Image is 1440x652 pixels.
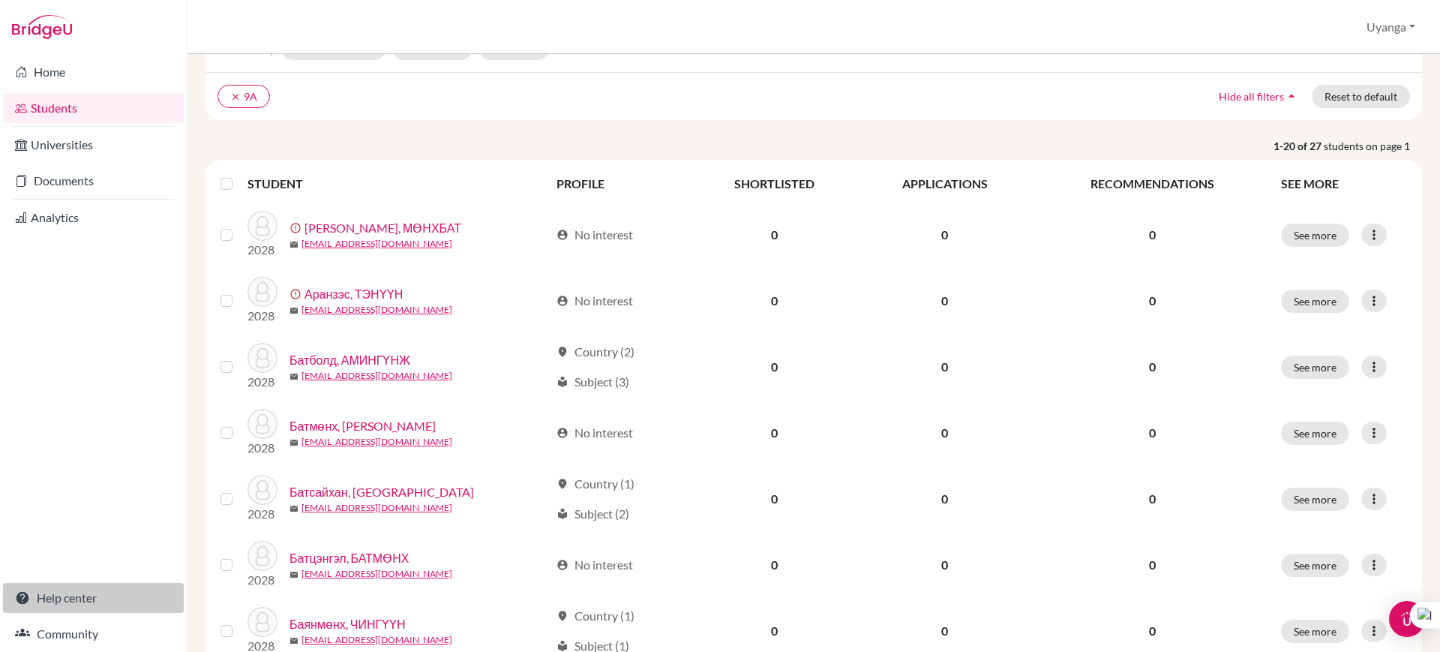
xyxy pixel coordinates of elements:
[301,633,452,647] a: [EMAIL_ADDRESS][DOMAIN_NAME]
[230,92,241,102] i: clear
[289,288,304,300] span: error_outline
[247,241,277,259] p: 2028
[1042,556,1263,574] p: 0
[1281,224,1349,247] button: See more
[857,202,1032,268] td: 0
[1281,422,1349,445] button: See more
[247,211,277,241] img: Амарсанаа, МӨНХБАТ
[289,240,298,249] span: mail
[289,372,298,381] span: mail
[1281,554,1349,577] button: See more
[857,166,1032,202] th: APPLICATIONS
[247,307,277,325] p: 2028
[304,285,403,303] a: Аранзэс, ТЭНҮҮН
[691,166,857,202] th: SHORTLISTED
[3,583,184,613] a: Help center
[556,559,568,571] span: account_circle
[857,400,1032,466] td: 0
[691,334,857,400] td: 0
[1033,166,1272,202] th: RECOMMENDATIONS
[301,501,452,515] a: [EMAIL_ADDRESS][DOMAIN_NAME]
[1324,138,1422,154] span: students on page 1
[556,229,568,241] span: account_circle
[301,303,452,317] a: [EMAIL_ADDRESS][DOMAIN_NAME]
[1272,166,1416,202] th: SEE MORE
[247,166,547,202] th: STUDENT
[556,475,634,493] div: Country (1)
[556,508,568,520] span: local_library
[556,478,568,490] span: location_on
[556,424,633,442] div: No interest
[289,417,436,435] a: Батмөнх, [PERSON_NAME]
[301,369,452,383] a: [EMAIL_ADDRESS][DOMAIN_NAME]
[3,619,184,649] a: Community
[12,15,72,39] img: Bridge-U
[301,567,452,581] a: [EMAIL_ADDRESS][DOMAIN_NAME]
[3,166,184,196] a: Documents
[556,607,634,625] div: Country (1)
[691,466,857,532] td: 0
[547,166,691,202] th: PROFILE
[556,376,568,388] span: local_library
[3,130,184,160] a: Universities
[691,532,857,598] td: 0
[289,438,298,447] span: mail
[289,615,406,633] a: Баянмөнх, ЧИНГҮҮН
[556,292,633,310] div: No interest
[1042,622,1263,640] p: 0
[556,346,568,358] span: location_on
[289,636,298,645] span: mail
[289,549,409,567] a: Батцэнгэл, БАТМӨНХ
[1042,226,1263,244] p: 0
[1219,90,1284,103] span: Hide all filters
[1281,488,1349,511] button: See more
[289,306,298,315] span: mail
[247,373,277,391] p: 2028
[556,343,634,361] div: Country (2)
[1312,85,1410,108] button: Reset to default
[1281,356,1349,379] button: See more
[247,343,277,373] img: Батболд, АМИНГҮНЖ
[1206,85,1312,108] button: Hide all filtersarrow_drop_up
[289,570,298,579] span: mail
[1281,620,1349,643] button: See more
[289,222,304,234] span: error_outline
[289,504,298,513] span: mail
[556,640,568,652] span: local_library
[1042,490,1263,508] p: 0
[1281,290,1349,313] button: See more
[691,268,857,334] td: 0
[556,295,568,307] span: account_circle
[247,409,277,439] img: Батмөнх, МИШЭЭЛ
[1284,89,1299,104] i: arrow_drop_up
[217,85,270,108] button: clear9A
[247,505,277,523] p: 2028
[556,505,629,523] div: Subject (2)
[1360,13,1422,41] button: Uyanga
[247,277,277,307] img: Аранзэс, ТЭНҮҮН
[556,556,633,574] div: No interest
[691,400,857,466] td: 0
[1273,138,1324,154] strong: 1-20 of 27
[556,610,568,622] span: location_on
[247,607,277,637] img: Баянмөнх, ЧИНГҮҮН
[556,373,629,391] div: Subject (3)
[1042,358,1263,376] p: 0
[857,532,1032,598] td: 0
[301,237,452,251] a: [EMAIL_ADDRESS][DOMAIN_NAME]
[3,203,184,233] a: Analytics
[1042,424,1263,442] p: 0
[3,57,184,87] a: Home
[1042,292,1263,310] p: 0
[289,483,474,501] a: Батсайхан, [GEOGRAPHIC_DATA]
[304,219,461,237] a: [PERSON_NAME], МӨНХБАТ
[3,93,184,123] a: Students
[691,202,857,268] td: 0
[556,427,568,439] span: account_circle
[1389,601,1425,637] div: Open Intercom Messenger
[247,541,277,571] img: Батцэнгэл, БАТМӨНХ
[247,475,277,505] img: Батсайхан, АЗЖАРГАЛ
[857,466,1032,532] td: 0
[301,435,452,449] a: [EMAIL_ADDRESS][DOMAIN_NAME]
[247,571,277,589] p: 2028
